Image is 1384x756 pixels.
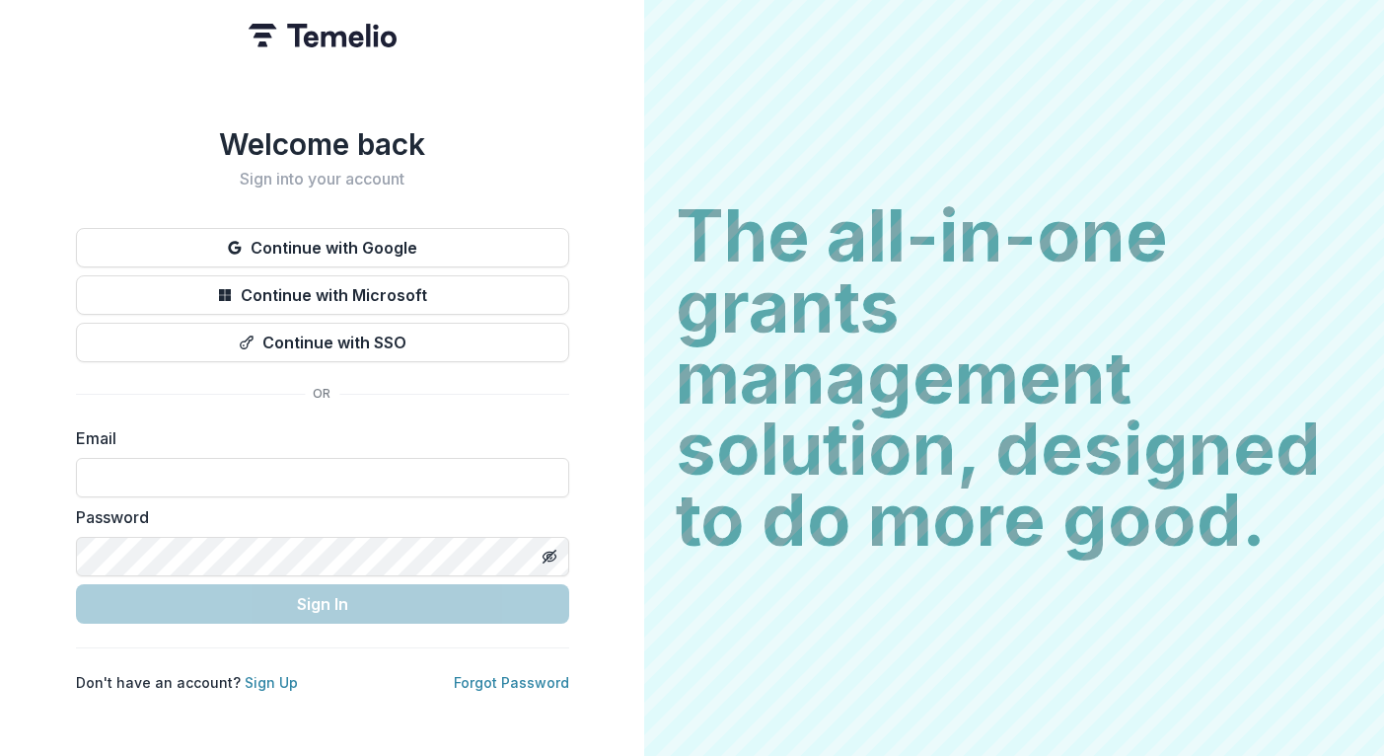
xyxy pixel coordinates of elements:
img: Temelio [249,24,397,47]
button: Sign In [76,584,569,624]
h2: Sign into your account [76,170,569,189]
label: Email [76,426,557,450]
p: Don't have an account? [76,672,298,693]
button: Continue with SSO [76,323,569,362]
button: Continue with Microsoft [76,275,569,315]
button: Toggle password visibility [534,541,565,572]
a: Forgot Password [454,674,569,691]
button: Continue with Google [76,228,569,267]
a: Sign Up [245,674,298,691]
h1: Welcome back [76,126,569,162]
label: Password [76,505,557,529]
